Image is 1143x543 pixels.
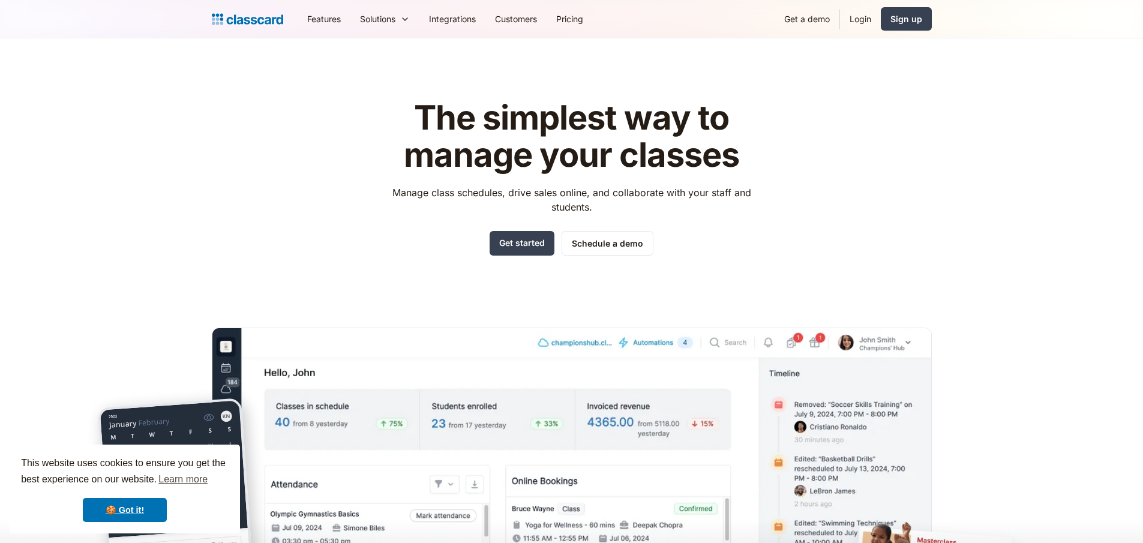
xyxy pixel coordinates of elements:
a: Sign up [881,7,932,31]
a: Login [840,5,881,32]
h1: The simplest way to manage your classes [381,100,762,173]
div: Solutions [360,13,395,25]
a: Schedule a demo [562,231,653,256]
a: Customers [485,5,547,32]
div: cookieconsent [10,445,240,533]
div: Sign up [890,13,922,25]
a: dismiss cookie message [83,498,167,522]
a: Get a demo [775,5,839,32]
a: Logo [212,11,283,28]
div: Solutions [350,5,419,32]
a: Features [298,5,350,32]
a: learn more about cookies [157,470,209,488]
a: Pricing [547,5,593,32]
a: Get started [490,231,554,256]
a: Integrations [419,5,485,32]
p: Manage class schedules, drive sales online, and collaborate with your staff and students. [381,185,762,214]
span: This website uses cookies to ensure you get the best experience on our website. [21,456,229,488]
